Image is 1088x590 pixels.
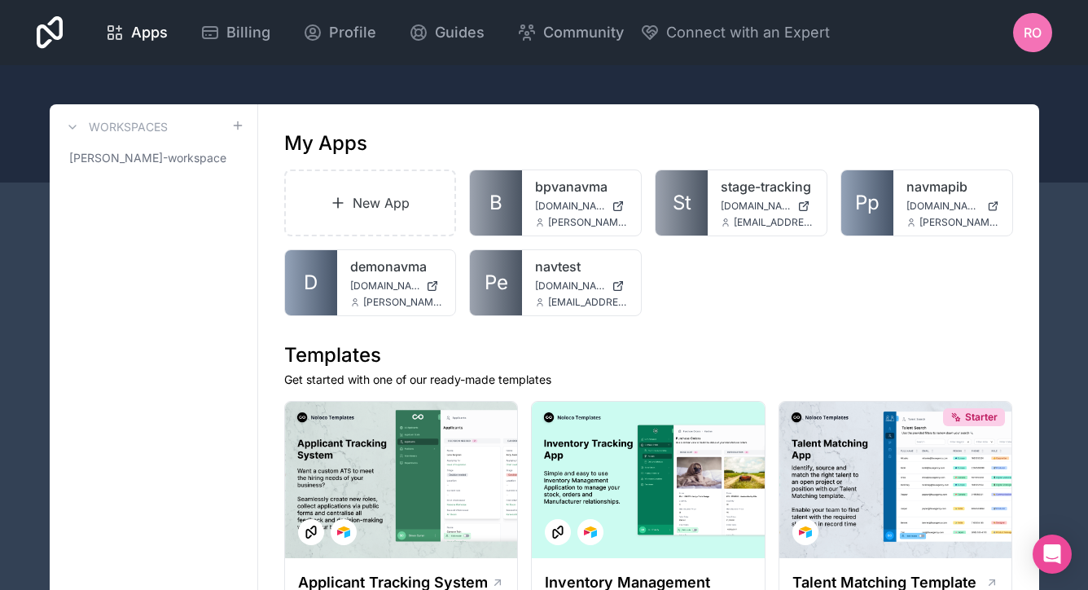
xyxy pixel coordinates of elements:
a: [PERSON_NAME]-workspace [63,143,244,173]
span: [EMAIL_ADDRESS][DOMAIN_NAME] [734,216,814,229]
a: D [285,250,337,315]
h1: My Apps [284,130,367,156]
span: Pp [855,190,880,216]
span: B [489,190,502,216]
span: Starter [965,411,998,424]
span: Community [543,21,624,44]
a: Billing [187,15,283,51]
a: navmapib [906,177,999,196]
a: [DOMAIN_NAME] [721,200,814,213]
h3: Workspaces [89,119,168,135]
a: bpvanavma [535,177,628,196]
span: [PERSON_NAME][EMAIL_ADDRESS][PERSON_NAME][DOMAIN_NAME] [919,216,999,229]
a: New App [284,170,457,236]
span: [DOMAIN_NAME] [535,200,605,213]
a: Guides [396,15,498,51]
img: Airtable Logo [584,526,597,539]
span: Guides [435,21,485,44]
span: [DOMAIN_NAME] [535,280,605,293]
span: RO [1024,23,1042,42]
a: Community [504,15,637,51]
span: [DOMAIN_NAME] [350,280,420,293]
img: Airtable Logo [337,526,350,539]
a: Pe [470,250,522,315]
span: D [304,270,318,296]
a: [DOMAIN_NAME] [535,200,628,213]
a: St [656,170,708,236]
a: [DOMAIN_NAME] [535,280,628,293]
a: stage-tracking [721,177,814,196]
a: B [470,170,522,236]
span: St [673,190,691,216]
div: Open Intercom Messenger [1033,535,1072,574]
span: Connect with an Expert [666,21,830,44]
a: navtest [535,257,628,276]
span: [PERSON_NAME][EMAIL_ADDRESS][PERSON_NAME][DOMAIN_NAME] [548,216,628,229]
a: Workspaces [63,117,168,137]
span: [EMAIL_ADDRESS][DOMAIN_NAME] [548,296,628,309]
a: demonavma [350,257,443,276]
a: Apps [92,15,181,51]
img: Airtable Logo [799,526,812,539]
span: Billing [226,21,270,44]
a: [DOMAIN_NAME] [350,280,443,293]
span: Pe [485,270,508,296]
h1: Templates [284,342,1013,368]
button: Connect with an Expert [640,21,830,44]
p: Get started with one of our ready-made templates [284,372,1013,388]
a: [DOMAIN_NAME] [906,200,999,213]
span: [DOMAIN_NAME] [906,200,981,213]
span: [PERSON_NAME]-workspace [69,150,226,166]
span: Profile [329,21,376,44]
span: Apps [131,21,168,44]
a: Pp [841,170,893,236]
a: Profile [290,15,389,51]
span: [PERSON_NAME][EMAIL_ADDRESS][PERSON_NAME][DOMAIN_NAME] [363,296,443,309]
span: [DOMAIN_NAME] [721,200,791,213]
